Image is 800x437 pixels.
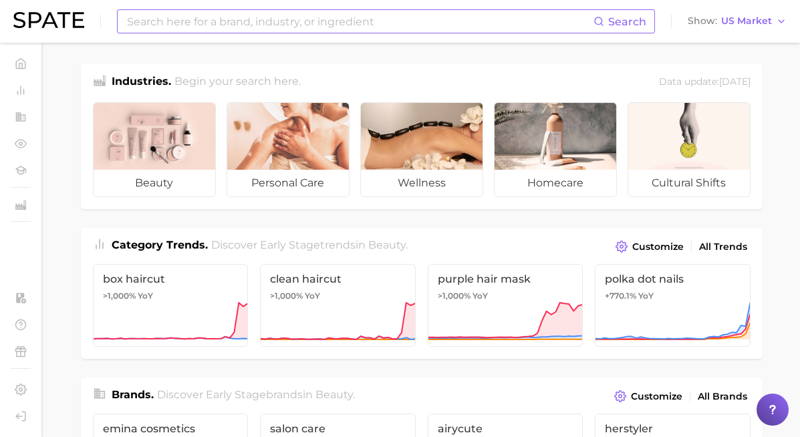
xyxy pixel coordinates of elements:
[612,237,686,256] button: Customize
[631,391,682,402] span: Customize
[270,273,406,285] span: clean haircut
[227,102,350,197] a: personal care
[628,102,751,197] a: cultural shifts
[428,264,583,347] a: purple hair mask>1,000% YoY
[157,388,355,401] span: Discover Early Stage brands in .
[611,387,685,406] button: Customize
[93,264,249,347] a: box haircut>1,000% YoY
[368,239,406,251] span: beauty
[438,273,573,285] span: purple hair mask
[595,264,751,347] a: polka dot nails+770.1% YoY
[694,388,751,406] a: All Brands
[495,170,616,196] span: homecare
[361,170,483,196] span: wellness
[270,422,406,435] span: salon care
[315,388,353,401] span: beauty
[112,388,154,401] span: Brands .
[473,291,488,301] span: YoY
[608,15,646,28] span: Search
[659,74,751,92] div: Data update: [DATE]
[632,241,684,253] span: Customize
[696,238,751,256] a: All Trends
[103,291,136,301] span: >1,000%
[699,241,747,253] span: All Trends
[138,291,153,301] span: YoY
[721,17,772,25] span: US Market
[605,422,741,435] span: herstyler
[628,170,750,196] span: cultural shifts
[13,12,84,28] img: SPATE
[438,422,573,435] span: airycute
[126,10,593,33] input: Search here for a brand, industry, or ingredient
[698,391,747,402] span: All Brands
[270,291,303,301] span: >1,000%
[93,102,216,197] a: beauty
[94,170,215,196] span: beauty
[688,17,717,25] span: Show
[638,291,654,301] span: YoY
[11,406,31,426] a: Log out. Currently logged in with e-mail thomas.jh.1@pg.com.
[605,273,741,285] span: polka dot nails
[360,102,483,197] a: wellness
[305,291,320,301] span: YoY
[103,273,239,285] span: box haircut
[211,239,408,251] span: Discover Early Stage trends in .
[174,74,301,92] h2: Begin your search here.
[112,74,171,92] h1: Industries.
[605,291,636,301] span: +770.1%
[227,170,349,196] span: personal care
[438,291,471,301] span: >1,000%
[112,239,208,251] span: Category Trends .
[494,102,617,197] a: homecare
[103,422,239,435] span: emina cosmetics
[260,264,416,347] a: clean haircut>1,000% YoY
[684,13,790,30] button: ShowUS Market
